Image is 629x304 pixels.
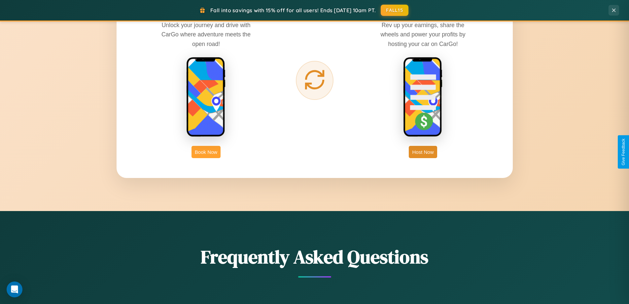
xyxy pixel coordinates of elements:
div: Give Feedback [621,139,626,165]
p: Unlock your journey and drive with CarGo where adventure meets the open road! [157,21,256,48]
div: Open Intercom Messenger [7,282,22,297]
h2: Frequently Asked Questions [117,244,513,270]
p: Rev up your earnings, share the wheels and power your profits by hosting your car on CarGo! [373,21,472,48]
button: FALL15 [381,5,408,16]
button: Book Now [192,146,221,158]
img: rent phone [186,57,226,138]
span: Fall into savings with 15% off for all users! Ends [DATE] 10am PT. [210,7,376,14]
img: host phone [403,57,443,138]
button: Host Now [409,146,437,158]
